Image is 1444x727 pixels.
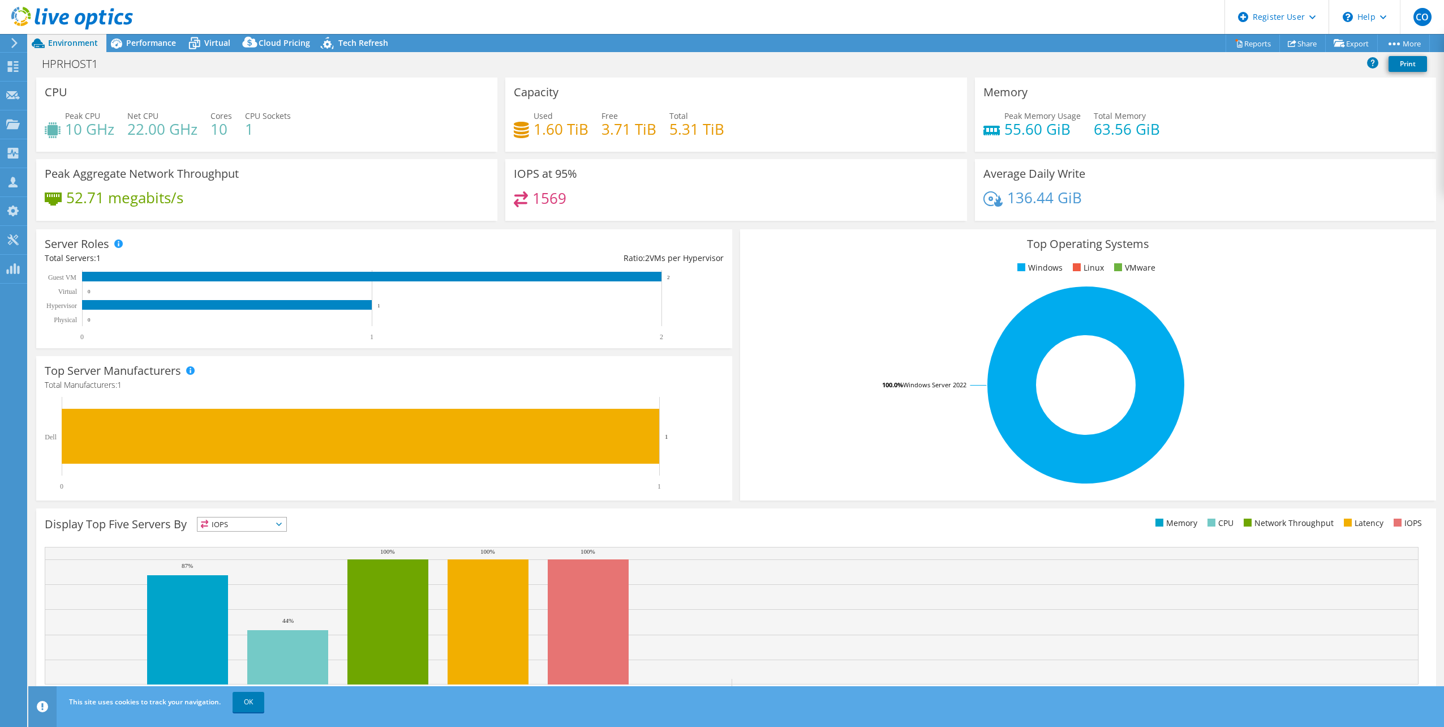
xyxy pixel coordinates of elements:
h4: 5.31 TiB [669,123,724,135]
h3: Top Operating Systems [749,238,1428,250]
span: Peak CPU [65,110,100,121]
tspan: 100.0% [882,380,903,389]
div: Total Servers: [45,252,384,264]
text: Guest VM [48,273,76,281]
li: Linux [1070,262,1104,274]
span: Performance [126,37,176,48]
h4: 22.00 GHz [127,123,197,135]
text: 0 [88,289,91,294]
h4: 136.44 GiB [1007,191,1082,204]
text: 2 [667,275,670,280]
a: Print [1389,56,1427,72]
h3: Peak Aggregate Network Throughput [45,168,239,180]
li: IOPS [1391,517,1422,529]
h3: Top Server Manufacturers [45,365,181,377]
text: Hypervisor [46,302,77,310]
span: This site uses cookies to track your navigation. [69,697,221,707]
span: Total [669,110,688,121]
span: Tech Refresh [338,37,388,48]
h4: 1.60 TiB [534,123,588,135]
span: CO [1413,8,1432,26]
h4: 10 [210,123,232,135]
text: 0 [88,317,91,323]
div: Ratio: VMs per Hypervisor [384,252,724,264]
h3: Capacity [514,86,558,99]
span: Net CPU [127,110,158,121]
h4: 1569 [532,192,566,204]
span: Used [534,110,553,121]
h4: Total Manufacturers: [45,379,724,391]
tspan: Windows Server 2022 [903,380,966,389]
h4: 10 GHz [65,123,114,135]
text: Dell [45,433,57,441]
text: 1 [377,303,380,309]
text: 87% [182,562,193,569]
span: Cores [210,110,232,121]
h3: Average Daily Write [983,168,1085,180]
h4: 55.60 GiB [1004,123,1081,135]
span: CPU Sockets [245,110,291,121]
h4: 1 [245,123,291,135]
a: Export [1325,35,1378,52]
text: 44% [282,617,294,624]
span: Free [601,110,618,121]
text: 1 [370,333,373,341]
li: Memory [1153,517,1197,529]
h3: CPU [45,86,67,99]
span: Peak Memory Usage [1004,110,1081,121]
span: Virtual [204,37,230,48]
span: Environment [48,37,98,48]
text: 0 [60,482,63,490]
span: 1 [96,253,101,263]
h1: HPRHOST1 [37,58,115,70]
a: Share [1279,35,1326,52]
span: Cloud Pricing [259,37,310,48]
a: OK [233,692,264,712]
svg: \n [1343,12,1353,22]
h3: IOPS at 95% [514,168,577,180]
text: Physical [54,316,77,324]
li: VMware [1111,262,1155,274]
span: 2 [645,253,650,263]
a: Reports [1226,35,1280,52]
span: Total Memory [1094,110,1146,121]
text: 2 [660,333,663,341]
span: IOPS [197,518,286,531]
li: CPU [1205,517,1234,529]
span: 1 [117,379,122,390]
h3: Server Roles [45,238,109,250]
li: Latency [1341,517,1383,529]
h4: 63.56 GiB [1094,123,1160,135]
text: 100% [380,548,395,555]
text: 100% [480,548,495,555]
text: 0 [80,333,84,341]
text: 1 [665,433,668,440]
h4: 3.71 TiB [601,123,656,135]
text: 1 [657,482,661,490]
text: 100% [581,548,595,555]
h4: 52.71 megabits/s [66,191,183,204]
li: Windows [1015,262,1063,274]
h3: Memory [983,86,1028,99]
text: Virtual [58,288,78,296]
li: Network Throughput [1241,517,1334,529]
a: More [1377,35,1430,52]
